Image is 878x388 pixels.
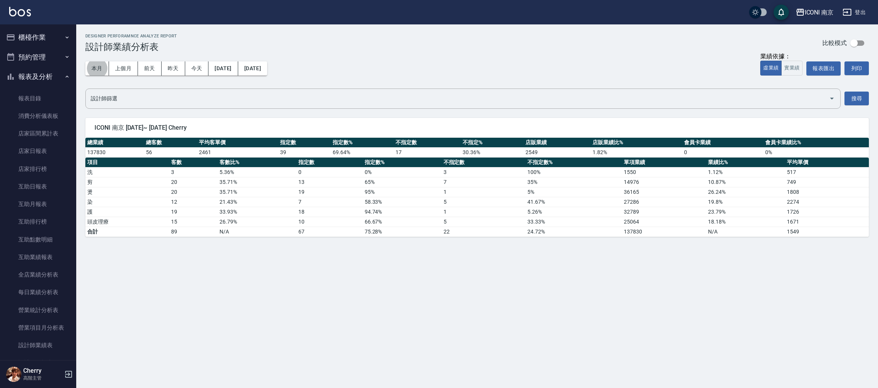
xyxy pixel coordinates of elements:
[785,197,869,207] td: 2274
[138,61,162,76] button: 前天
[442,217,526,227] td: 5
[296,177,363,187] td: 13
[363,187,442,197] td: 95 %
[622,187,706,197] td: 36165
[3,27,73,47] button: 櫃檯作業
[363,177,442,187] td: 65 %
[331,138,394,148] th: 指定數%
[169,167,218,177] td: 3
[169,187,218,197] td: 20
[442,177,526,187] td: 7
[442,197,526,207] td: 5
[3,178,73,195] a: 互助日報表
[3,107,73,125] a: 消費分析儀表板
[3,301,73,319] a: 營業統計分析表
[526,207,622,217] td: 5.26 %
[394,147,461,157] td: 17
[622,227,706,237] td: 137830
[85,187,169,197] td: 燙
[774,5,789,20] button: save
[162,61,185,76] button: 昨天
[682,138,763,148] th: 會員卡業績
[844,61,869,75] button: 列印
[706,158,785,167] th: 業績比%
[840,5,869,19] button: 登出
[169,197,218,207] td: 12
[331,147,394,157] td: 69.64 %
[3,47,73,67] button: 預約管理
[706,187,785,197] td: 26.24 %
[526,158,622,167] th: 不指定數%
[3,354,73,372] a: 設計師日報表
[806,61,841,76] button: 報表匯出
[526,227,622,237] td: 24.72%
[169,207,218,217] td: 19
[218,187,296,197] td: 35.71 %
[144,138,197,148] th: 總客數
[296,217,363,227] td: 10
[461,138,524,148] th: 不指定%
[23,375,62,382] p: 高階主管
[85,217,169,227] td: 頭皮理療
[169,158,218,167] th: 客數
[706,177,785,187] td: 10.87 %
[85,197,169,207] td: 染
[278,147,331,157] td: 39
[622,167,706,177] td: 1550
[296,197,363,207] td: 7
[622,197,706,207] td: 27286
[23,367,62,375] h5: Cherry
[3,266,73,283] a: 全店業績分析表
[296,167,363,177] td: 0
[9,7,31,16] img: Logo
[169,177,218,187] td: 20
[85,147,144,157] td: 137830
[826,92,838,105] button: Open
[85,167,169,177] td: 洗
[442,167,526,177] td: 3
[218,207,296,217] td: 33.93 %
[85,158,869,237] table: a dense table
[144,147,197,157] td: 56
[442,187,526,197] td: 1
[296,158,363,167] th: 指定數
[85,61,109,76] button: 本月
[238,61,267,76] button: [DATE]
[218,177,296,187] td: 35.71 %
[169,227,218,237] td: 89
[442,158,526,167] th: 不指定數
[3,283,73,301] a: 每日業績分析表
[526,167,622,177] td: 100 %
[524,138,591,148] th: 店販業績
[763,147,869,157] td: 0 %
[781,61,803,76] button: 實業績
[3,125,73,142] a: 店家區間累計表
[526,197,622,207] td: 41.67 %
[785,167,869,177] td: 517
[526,177,622,187] td: 35 %
[3,160,73,178] a: 店家排行榜
[3,248,73,266] a: 互助業績報表
[208,61,238,76] button: [DATE]
[3,231,73,248] a: 互助點數明細
[822,39,847,47] p: 比較模式
[526,187,622,197] td: 5 %
[461,147,524,157] td: 30.36 %
[363,167,442,177] td: 0 %
[89,92,826,105] input: 選擇設計師
[363,227,442,237] td: 75.28%
[278,138,331,148] th: 指定數
[218,217,296,227] td: 26.79 %
[763,138,869,148] th: 會員卡業績比%
[218,227,296,237] td: N/A
[785,207,869,217] td: 1726
[622,158,706,167] th: 單項業績
[622,207,706,217] td: 32789
[785,227,869,237] td: 1549
[805,8,834,17] div: ICONI 南京
[3,90,73,107] a: 報表目錄
[363,207,442,217] td: 94.74 %
[760,53,803,61] div: 業績依據：
[169,217,218,227] td: 15
[218,197,296,207] td: 21.43 %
